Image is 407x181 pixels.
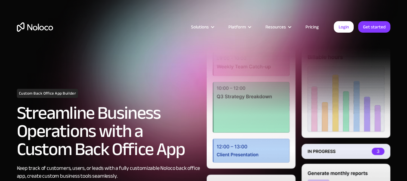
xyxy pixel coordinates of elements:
[221,23,258,31] div: Platform
[191,23,209,31] div: Solutions
[183,23,221,31] div: Solutions
[298,23,326,31] a: Pricing
[228,23,246,31] div: Platform
[265,23,286,31] div: Resources
[334,21,354,33] a: Login
[17,22,53,32] a: home
[258,23,298,31] div: Resources
[17,89,78,98] h1: Custom Back Office App Builder
[358,21,390,33] a: Get started
[17,164,201,180] div: Keep track of customers, users, or leads with a fully customizable Noloco back office app, create...
[17,104,201,158] h2: Streamline Business Operations with a Custom Back Office App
